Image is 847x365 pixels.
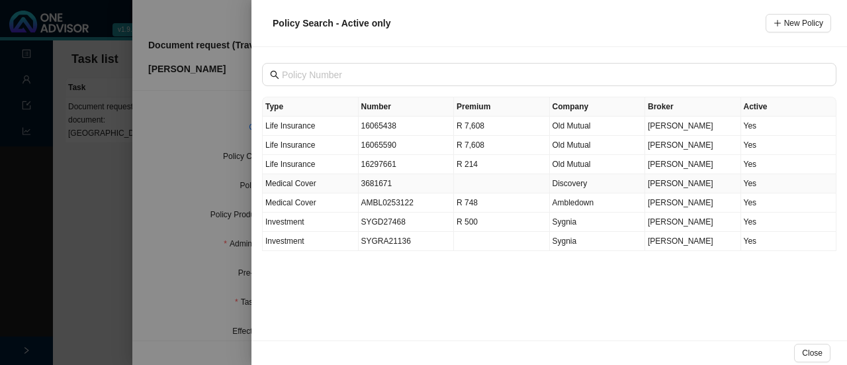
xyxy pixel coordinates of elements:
[741,193,837,213] td: Yes
[553,236,577,246] span: Sygnia
[265,179,316,188] span: Medical Cover
[648,236,713,246] span: [PERSON_NAME]
[359,193,455,213] td: AMBL0253122
[648,198,713,207] span: [PERSON_NAME]
[359,136,455,155] td: 16065590
[648,160,713,169] span: [PERSON_NAME]
[553,140,591,150] span: Old Mutual
[265,217,304,227] span: Investment
[454,193,550,213] td: R 748
[359,213,455,232] td: SYGD27468
[553,198,594,207] span: Ambledown
[802,346,823,360] span: Close
[553,121,591,130] span: Old Mutual
[454,117,550,136] td: R 7,608
[454,213,550,232] td: R 500
[553,179,588,188] span: Discovery
[553,160,591,169] span: Old Mutual
[454,155,550,174] td: R 214
[454,136,550,155] td: R 7,608
[553,217,577,227] span: Sygnia
[766,14,831,32] button: New Policy
[645,97,741,117] th: Broker
[741,174,837,193] td: Yes
[265,121,315,130] span: Life Insurance
[263,97,359,117] th: Type
[359,174,455,193] td: 3681671
[359,97,455,117] th: Number
[265,140,315,150] span: Life Insurance
[741,117,837,136] td: Yes
[741,155,837,174] td: Yes
[794,344,830,362] button: Close
[784,17,823,30] span: New Policy
[265,236,304,246] span: Investment
[359,155,455,174] td: 16297661
[359,117,455,136] td: 16065438
[648,140,713,150] span: [PERSON_NAME]
[648,121,713,130] span: [PERSON_NAME]
[359,232,455,251] td: SYGRA21136
[550,97,646,117] th: Company
[741,136,837,155] td: Yes
[265,198,316,207] span: Medical Cover
[774,19,781,27] span: plus
[265,160,315,169] span: Life Insurance
[741,213,837,232] td: Yes
[270,70,279,79] span: search
[454,97,550,117] th: Premium
[273,18,390,28] span: Policy Search - Active only
[741,97,837,117] th: Active
[648,179,713,188] span: [PERSON_NAME]
[741,232,837,251] td: Yes
[282,68,819,82] input: Policy Number
[648,217,713,227] span: [PERSON_NAME]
